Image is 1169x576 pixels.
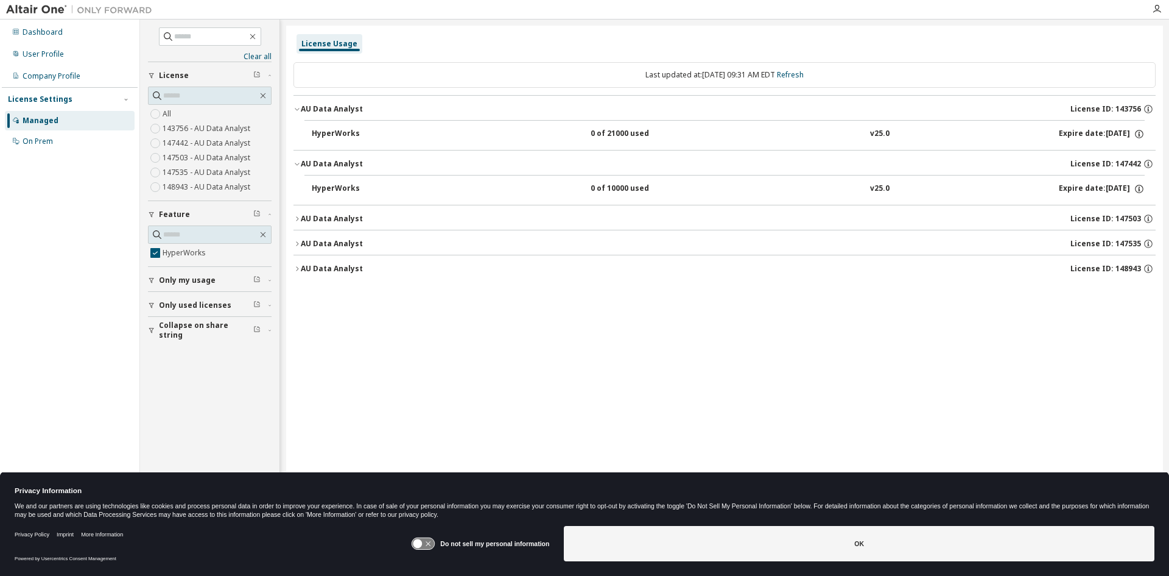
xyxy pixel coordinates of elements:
[253,210,261,219] span: Clear filter
[163,121,253,136] label: 143756 - AU Data Analyst
[1070,104,1141,114] span: License ID: 143756
[159,321,253,340] span: Collapse on share string
[163,165,253,180] label: 147535 - AU Data Analyst
[148,317,272,344] button: Collapse on share string
[301,264,363,274] div: AU Data Analyst
[591,129,700,140] div: 0 of 21000 used
[148,52,272,62] a: Clear all
[6,4,158,16] img: Altair One
[301,214,363,224] div: AU Data Analyst
[870,129,890,140] div: v25.0
[1059,129,1145,140] div: Expire date: [DATE]
[870,183,890,194] div: v25.0
[163,136,253,151] label: 147442 - AU Data Analyst
[591,183,700,194] div: 0 of 10000 used
[253,276,261,285] span: Clear filter
[253,300,261,310] span: Clear filter
[23,27,63,37] div: Dashboard
[777,69,804,80] a: Refresh
[148,292,272,319] button: Only used licenses
[148,62,272,89] button: License
[293,151,1156,177] button: AU Data AnalystLicense ID: 147442
[23,116,58,126] div: Managed
[148,267,272,294] button: Only my usage
[163,180,253,194] label: 148943 - AU Data Analyst
[293,96,1156,123] button: AU Data AnalystLicense ID: 143756
[148,201,272,228] button: Feature
[159,276,216,285] span: Only my usage
[159,300,231,310] span: Only used licenses
[312,176,1145,202] button: HyperWorks0 of 10000 usedv25.0Expire date:[DATE]
[293,62,1156,88] div: Last updated at: [DATE] 09:31 AM EDT
[1059,183,1145,194] div: Expire date: [DATE]
[301,159,363,169] div: AU Data Analyst
[253,71,261,80] span: Clear filter
[293,205,1156,232] button: AU Data AnalystLicense ID: 147503
[23,71,80,81] div: Company Profile
[301,39,357,49] div: License Usage
[293,230,1156,257] button: AU Data AnalystLicense ID: 147535
[1070,214,1141,224] span: License ID: 147503
[253,325,261,335] span: Clear filter
[159,210,190,219] span: Feature
[312,129,421,140] div: HyperWorks
[293,255,1156,282] button: AU Data AnalystLicense ID: 148943
[1070,264,1141,274] span: License ID: 148943
[23,49,64,59] div: User Profile
[312,183,421,194] div: HyperWorks
[1070,159,1141,169] span: License ID: 147442
[8,94,72,104] div: License Settings
[301,239,363,249] div: AU Data Analyst
[1070,239,1141,249] span: License ID: 147535
[159,71,189,80] span: License
[312,121,1145,148] button: HyperWorks0 of 21000 usedv25.0Expire date:[DATE]
[301,104,363,114] div: AU Data Analyst
[163,246,208,260] label: HyperWorks
[163,107,174,121] label: All
[23,137,53,146] div: On Prem
[163,151,253,165] label: 147503 - AU Data Analyst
